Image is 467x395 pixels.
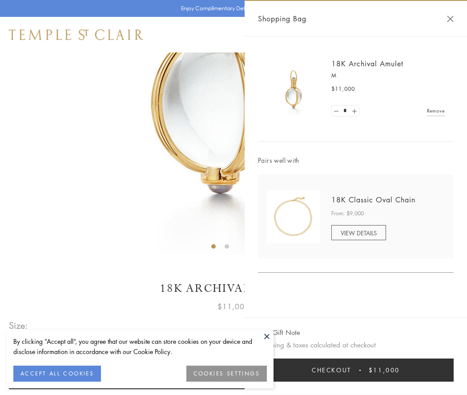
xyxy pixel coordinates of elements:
[332,105,341,117] a: Set quantity to 0
[267,190,320,243] img: N88865-OV18
[341,229,377,237] span: VIEW DETAILS
[258,13,306,24] span: Shopping Bag
[331,195,415,205] a: 18K Classic Oval Chain
[258,359,454,382] button: Checkout $11,000
[13,336,267,357] div: By clicking “Accept all”, you agree that our website can store cookies on your device and disclos...
[258,327,300,338] button: Add Gift Note
[9,318,28,333] span: Size:
[331,71,445,80] p: M
[331,59,403,69] a: 18K Archival Amulet
[369,365,400,375] span: $11,000
[217,301,250,312] span: $11,000
[9,29,143,40] img: Temple St. Clair
[447,16,454,22] button: Close Shopping Bag
[258,155,454,165] span: Pairs well with
[331,209,364,218] span: From: $9,000
[267,62,320,116] img: 18K Archival Amulet
[186,366,267,382] button: COOKIES SETTINGS
[312,365,351,375] span: Checkout
[181,4,282,13] p: Enjoy Complimentary Delivery & Returns
[331,85,355,93] span: $11,000
[350,105,358,117] a: Set quantity to 2
[427,106,445,116] a: Remove
[9,281,458,296] h1: 18K Archival Amulet
[13,366,101,382] button: ACCEPT ALL COOKIES
[258,339,454,351] p: Shipping & taxes calculated at checkout
[331,225,386,240] a: VIEW DETAILS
